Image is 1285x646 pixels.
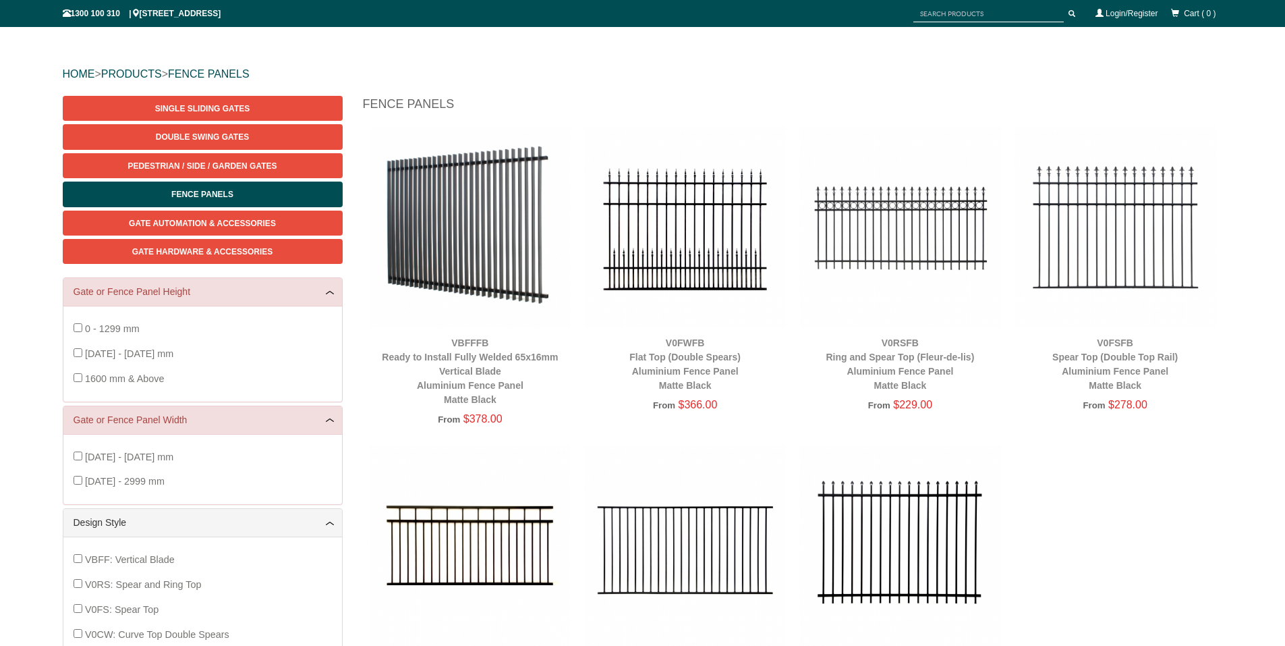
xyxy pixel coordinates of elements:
span: $378.00 [463,413,503,425]
span: Gate Hardware & Accessories [132,247,273,257]
a: V0RSFBRing and Spear Top (Fleur-de-lis)Aluminium Fence PanelMatte Black [826,338,974,391]
a: V0FWFBFlat Top (Double Spears)Aluminium Fence PanelMatte Black [629,338,741,391]
span: 0 - 1299 mm [85,323,140,334]
span: From [438,414,460,425]
a: Design Style [74,516,332,530]
a: Fence Panels [63,182,343,207]
a: Gate Hardware & Accessories [63,239,343,264]
span: V0CW: Curve Top Double Spears [85,629,229,640]
iframe: LiveChat chat widget [1015,285,1285,599]
a: FENCE PANELS [168,68,250,80]
h1: Fence Panels [363,96,1223,119]
span: 1600 mm & Above [85,373,165,384]
span: 1300 100 310 | [STREET_ADDRESS] [63,9,221,18]
a: Pedestrian / Side / Garden Gates [63,153,343,178]
a: Gate Automation & Accessories [63,211,343,236]
span: From [868,400,890,410]
a: VBFFFBReady to Install Fully Welded 65x16mm Vertical BladeAluminium Fence PanelMatte Black [382,338,558,405]
span: VBFF: Vertical Blade [85,554,175,565]
span: Single Sliding Gates [155,104,250,113]
a: Double Swing Gates [63,124,343,149]
span: Gate Automation & Accessories [129,219,276,228]
span: Cart ( 0 ) [1184,9,1216,18]
span: V0FS: Spear Top [85,604,159,615]
span: Pedestrian / Side / Garden Gates [127,161,277,171]
span: Double Swing Gates [156,132,249,142]
span: $366.00 [679,399,718,410]
a: Gate or Fence Panel Width [74,413,332,427]
input: SEARCH PRODUCTS [913,5,1064,22]
a: Login/Register [1106,9,1158,18]
a: Single Sliding Gates [63,96,343,121]
img: V0FWFB - Flat Top (Double Spears) - Aluminium Fence Panel - Matte Black - Gate Warehouse [584,126,786,328]
span: V0RS: Spear and Ring Top [85,579,202,590]
img: V0FSFB - Spear Top (Double Top Rail) - Aluminium Fence Panel - Matte Black - Gate Warehouse [1015,126,1216,328]
span: Fence Panels [171,190,233,199]
span: [DATE] - 2999 mm [85,476,165,487]
a: PRODUCTS [101,68,162,80]
span: [DATE] - [DATE] mm [85,348,173,359]
img: V0RSFB - Ring and Spear Top (Fleur-de-lis) - Aluminium Fence Panel - Matte Black - Gate Warehouse [799,126,1001,328]
a: HOME [63,68,95,80]
span: [DATE] - [DATE] mm [85,452,173,462]
span: From [653,400,675,410]
img: VBFFFB - Ready to Install Fully Welded 65x16mm Vertical Blade - Aluminium Fence Panel - Matte Bla... [370,126,571,328]
div: > > [63,53,1223,96]
a: Gate or Fence Panel Height [74,285,332,299]
span: $229.00 [893,399,932,410]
